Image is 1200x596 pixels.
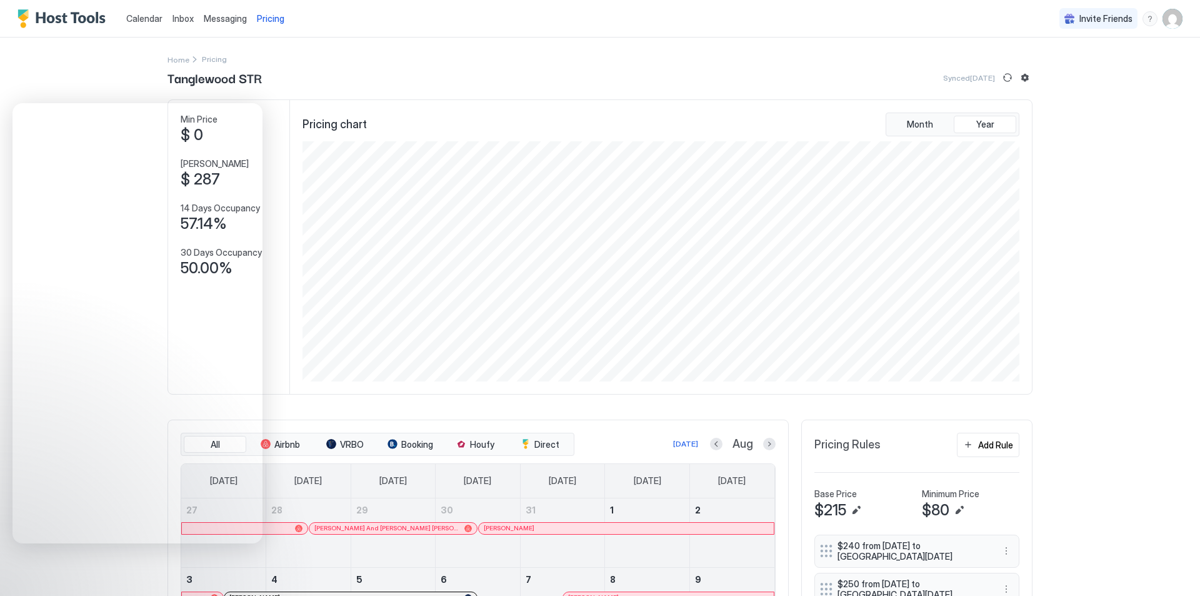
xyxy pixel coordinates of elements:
[249,436,311,453] button: Airbnb
[976,119,994,130] span: Year
[167,53,189,66] div: Breadcrumb
[356,505,368,515] span: 29
[379,475,407,487] span: [DATE]
[534,439,559,450] span: Direct
[706,464,758,498] a: Saturday
[441,574,447,585] span: 6
[849,503,864,518] button: Edit
[526,574,531,585] span: 7
[521,568,605,591] a: August 7, 2025
[520,498,605,568] td: July 31, 2025
[610,574,616,585] span: 8
[978,438,1013,452] div: Add Rule
[181,568,266,591] a: August 3, 2025
[690,498,774,522] a: August 2, 2025
[605,568,689,591] a: August 8, 2025
[126,12,162,25] a: Calendar
[271,574,277,585] span: 4
[673,438,698,450] div: [DATE]
[999,543,1014,558] button: More options
[167,53,189,66] a: Home
[204,13,247,24] span: Messaging
[605,498,690,568] td: August 1, 2025
[351,568,436,591] a: August 5, 2025
[401,439,433,450] span: Booking
[957,433,1019,457] button: Add Rule
[12,553,42,583] iframe: Intercom live chat
[1079,13,1132,24] span: Invite Friends
[356,574,362,585] span: 5
[521,498,605,522] a: July 31, 2025
[689,498,774,568] td: August 2, 2025
[536,464,589,498] a: Thursday
[17,9,111,28] a: Host Tools Logo
[718,475,746,487] span: [DATE]
[314,524,472,532] div: [PERSON_NAME] And [PERSON_NAME] [PERSON_NAME]
[634,475,661,487] span: [DATE]
[186,574,192,585] span: 3
[907,119,933,130] span: Month
[509,436,571,453] button: Direct
[690,568,774,591] a: August 9, 2025
[710,438,722,450] button: Previous month
[999,543,1014,558] div: menu
[954,116,1016,133] button: Year
[271,505,282,515] span: 28
[837,540,986,562] span: $240 from [DATE] to [GEOGRAPHIC_DATA][DATE]
[266,498,351,568] td: July 28, 2025
[294,475,322,487] span: [DATE]
[274,439,300,450] span: Airbnb
[886,113,1019,136] div: tab-group
[436,498,520,522] a: July 30, 2025
[1142,11,1157,26] div: menu
[12,103,262,543] iframe: Intercom live chat
[814,438,881,452] span: Pricing Rules
[436,568,520,591] a: August 6, 2025
[1000,70,1015,85] button: Sync prices
[610,505,614,515] span: 1
[302,118,367,132] span: Pricing chart
[126,13,162,24] span: Calendar
[1162,9,1182,29] div: User profile
[484,524,534,532] span: [PERSON_NAME]
[952,503,967,518] button: Edit
[695,505,701,515] span: 2
[444,436,506,453] button: Houfy
[464,475,491,487] span: [DATE]
[732,437,753,452] span: Aug
[763,438,776,450] button: Next month
[181,498,266,568] td: July 27, 2025
[314,524,459,532] span: [PERSON_NAME] And [PERSON_NAME] [PERSON_NAME]
[379,436,441,453] button: Booking
[1017,70,1032,85] button: Listing settings
[484,524,769,532] div: [PERSON_NAME]
[167,68,262,87] span: Tanglewood STR
[695,574,701,585] span: 9
[202,54,227,64] span: Breadcrumb
[605,498,689,522] a: August 1, 2025
[266,498,351,522] a: July 28, 2025
[922,501,949,520] span: $80
[351,498,436,522] a: July 29, 2025
[204,12,247,25] a: Messaging
[172,12,194,25] a: Inbox
[526,505,536,515] span: 31
[470,439,494,450] span: Houfy
[814,501,846,520] span: $215
[943,73,995,83] span: Synced [DATE]
[266,568,351,591] a: August 4, 2025
[340,439,364,450] span: VRBO
[889,116,951,133] button: Month
[351,498,436,568] td: July 29, 2025
[549,475,576,487] span: [DATE]
[181,433,574,457] div: tab-group
[282,464,334,498] a: Monday
[441,505,453,515] span: 30
[671,437,700,452] button: [DATE]
[922,488,979,500] span: Minimum Price
[367,464,419,498] a: Tuesday
[436,498,521,568] td: July 30, 2025
[621,464,674,498] a: Friday
[314,436,376,453] button: VRBO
